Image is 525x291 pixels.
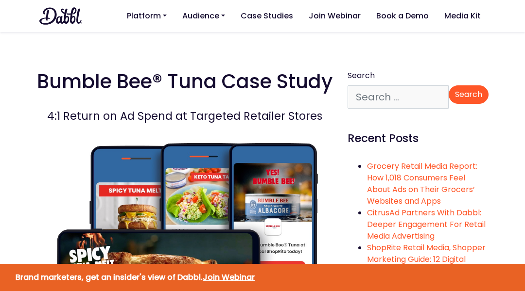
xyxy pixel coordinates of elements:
input: Search … [348,85,449,109]
h1: Bumble Bee® Tuna Case Study [36,70,333,93]
a: ShopRite Retail Media, Shopper Marketing Guide: 12 Digital Marketing Ideas to Boost Sales (with E... [367,242,486,288]
h3: Recent Posts [348,132,489,145]
a: Join Webinar [203,272,255,283]
a: Join Webinar [301,6,368,26]
a: Platform [119,6,175,26]
a: Book a Demo [368,6,437,26]
img: Dabbl for Brands [36,6,85,26]
div: 4:1 Return on Ad Spend at Targeted Retailer Stores [36,109,333,124]
a: Audience [175,6,233,26]
a: Media Kit [437,6,489,26]
a: Grocery Retail Media Report: How 1,018 Consumers Feel About Ads on Their Grocers’ Websites and Apps [367,161,477,207]
label: Search [348,70,375,81]
a: Case Studies [233,6,301,26]
a: CitrusAd Partners With Dabbl: Deeper Engagement For Retail Media Advertising [367,207,486,242]
input: Search [449,85,489,104]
